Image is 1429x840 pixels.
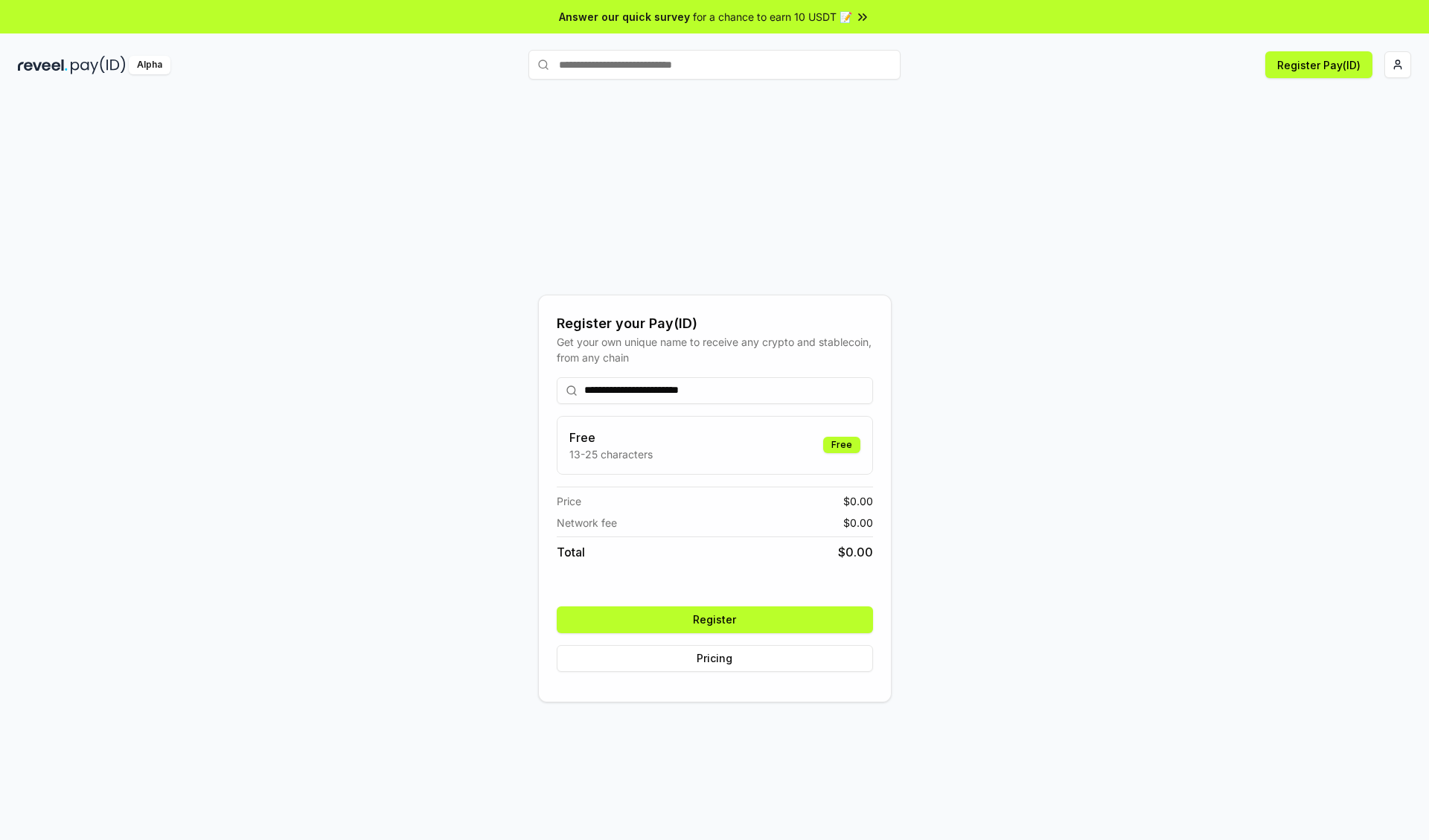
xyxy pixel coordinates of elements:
[557,313,873,334] div: Register your Pay(ID)
[71,56,126,74] img: pay_id
[18,56,68,74] img: reveel_dark
[693,9,852,25] span: for a chance to earn 10 USDT 📝
[843,515,873,530] span: $ 0.00
[557,543,585,561] span: Total
[557,606,873,633] button: Register
[823,437,860,453] div: Free
[557,645,873,672] button: Pricing
[569,429,653,446] h3: Free
[557,515,617,530] span: Network fee
[1265,51,1372,78] button: Register Pay(ID)
[559,9,690,25] span: Answer our quick survey
[557,334,873,365] div: Get your own unique name to receive any crypto and stablecoin, from any chain
[838,543,873,561] span: $ 0.00
[569,446,653,462] p: 13-25 characters
[557,493,581,509] span: Price
[129,56,170,74] div: Alpha
[843,493,873,509] span: $ 0.00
